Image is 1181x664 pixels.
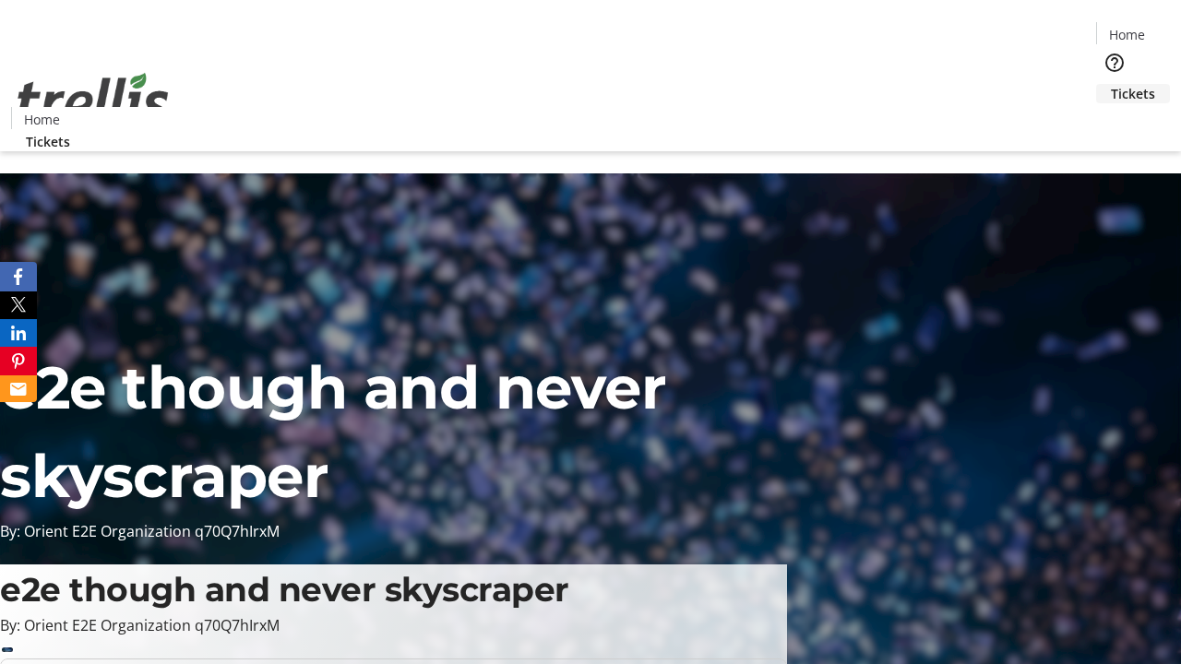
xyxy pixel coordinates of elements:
span: Tickets [26,132,70,151]
a: Tickets [1096,84,1170,103]
img: Orient E2E Organization q70Q7hIrxM's Logo [11,53,175,145]
a: Tickets [11,132,85,151]
span: Tickets [1111,84,1155,103]
button: Help [1096,44,1133,81]
a: Home [12,110,71,129]
a: Home [1097,25,1156,44]
span: Home [1109,25,1145,44]
span: Home [24,110,60,129]
button: Cart [1096,103,1133,140]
